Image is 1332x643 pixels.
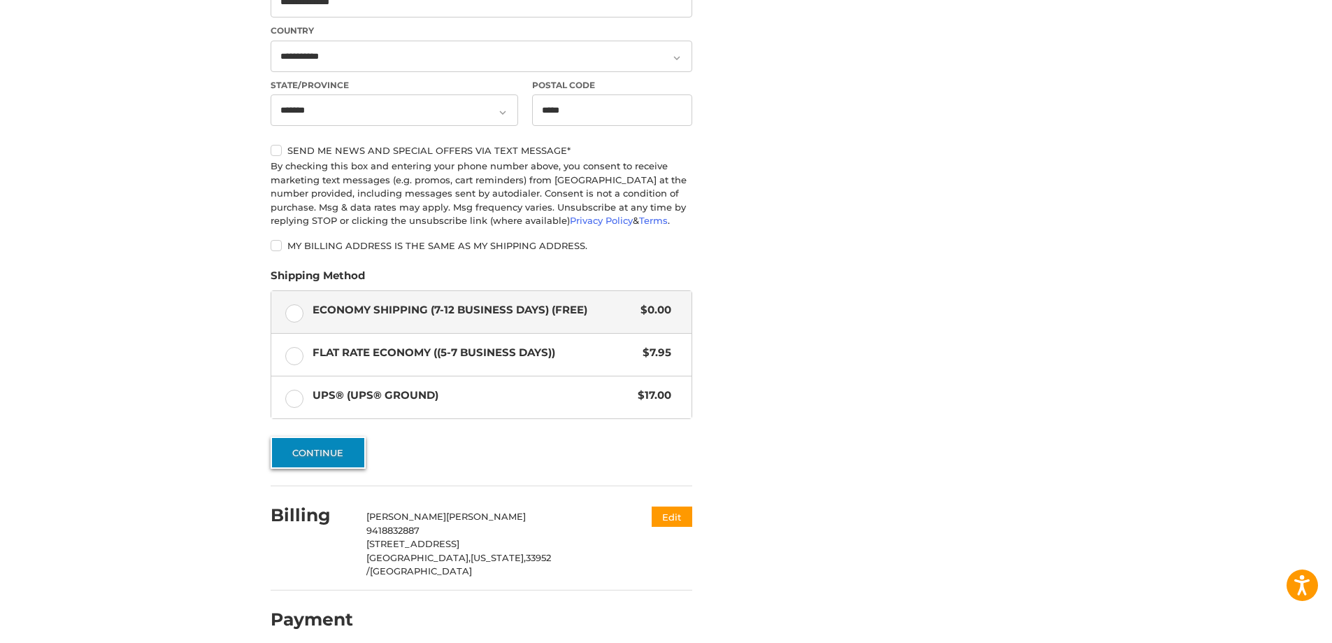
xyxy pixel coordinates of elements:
span: [PERSON_NAME] [446,511,526,522]
h2: Billing [271,504,352,526]
button: Edit [652,507,692,527]
span: Economy Shipping (7-12 Business Days) (Free) [313,302,634,318]
label: State/Province [271,79,518,92]
span: [STREET_ADDRESS] [366,538,459,549]
span: $17.00 [631,388,671,404]
span: $7.95 [636,345,671,361]
span: Flat Rate Economy ((5-7 Business Days)) [313,345,636,361]
span: UPS® (UPS® Ground) [313,388,631,404]
span: 33952 / [366,552,551,577]
legend: Shipping Method [271,268,365,290]
span: 9418832887 [366,525,420,536]
label: My billing address is the same as my shipping address. [271,240,692,251]
label: Send me news and special offers via text message* [271,145,692,156]
h2: Payment [271,609,353,630]
div: By checking this box and entering your phone number above, you consent to receive marketing text ... [271,160,692,228]
a: Privacy Policy [570,215,633,226]
span: $0.00 [633,302,671,318]
iframe: Google Customer Reviews [1217,605,1332,643]
button: Continue [271,437,366,469]
span: [US_STATE], [471,552,526,563]
a: Terms [639,215,668,226]
span: [GEOGRAPHIC_DATA] [370,565,472,577]
label: Country [271,24,692,37]
span: [PERSON_NAME] [366,511,446,522]
span: [GEOGRAPHIC_DATA], [366,552,471,563]
label: Postal Code [532,79,693,92]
